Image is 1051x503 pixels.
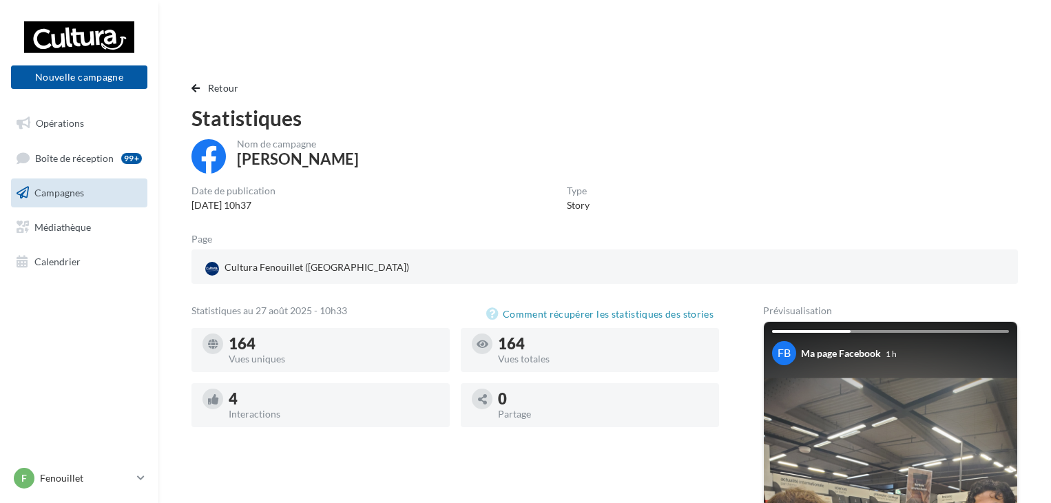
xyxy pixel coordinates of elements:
[229,409,439,419] div: Interactions
[772,341,796,365] div: FB
[35,152,114,163] span: Boîte de réception
[567,198,590,212] div: Story
[801,347,881,360] div: Ma page Facebook
[34,187,84,198] span: Campagnes
[191,186,275,196] div: Date de publication
[229,391,439,407] div: 4
[202,258,470,278] a: Cultura Fenouillet ([GEOGRAPHIC_DATA])
[8,143,150,173] a: Boîte de réception99+
[237,139,359,149] div: Nom de campagne
[498,354,708,364] div: Vues totales
[202,258,412,278] div: Cultura Fenouillet ([GEOGRAPHIC_DATA])
[8,213,150,242] a: Médiathèque
[1004,456,1037,489] iframe: Intercom live chat
[40,471,132,485] p: Fenouillet
[229,336,439,351] div: 164
[208,82,239,94] span: Retour
[191,107,1018,128] div: Statistiques
[34,255,81,267] span: Calendrier
[498,409,708,419] div: Partage
[763,306,1018,316] div: Prévisualisation
[886,348,897,360] div: 1 h
[191,80,244,96] button: Retour
[11,465,147,491] a: F Fenouillet
[11,65,147,89] button: Nouvelle campagne
[121,153,142,164] div: 99+
[8,247,150,276] a: Calendrier
[567,186,590,196] div: Type
[498,391,708,407] div: 0
[34,221,91,233] span: Médiathèque
[8,178,150,207] a: Campagnes
[36,117,84,129] span: Opérations
[191,234,223,244] div: Page
[237,152,359,167] div: [PERSON_NAME]
[229,354,439,364] div: Vues uniques
[486,306,719,322] button: Comment récupérer les statistiques des stories
[21,471,27,485] span: F
[191,198,275,212] div: [DATE] 10h37
[8,109,150,138] a: Opérations
[191,306,486,322] div: Statistiques au 27 août 2025 - 10h33
[498,336,708,351] div: 164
